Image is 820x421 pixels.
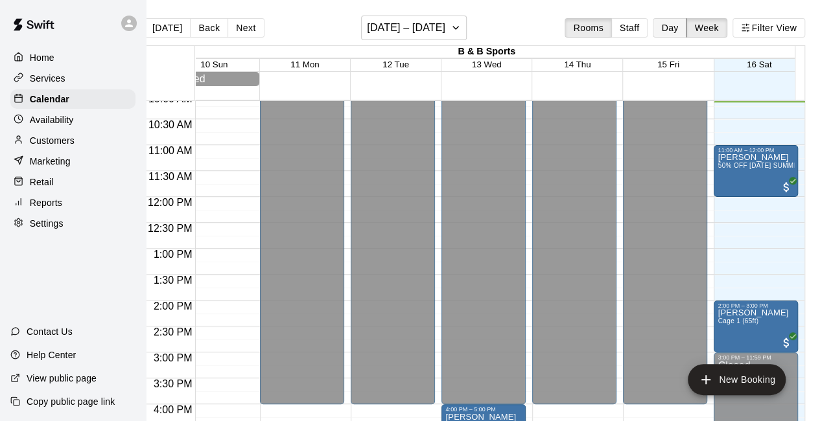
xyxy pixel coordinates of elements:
button: [DATE] [144,18,191,38]
div: 2:00 PM – 3:00 PM: Danielle Joseph [714,301,798,352]
div: 11:00 AM – 12:00 PM: Jacob Brannum [714,145,798,197]
button: 14 Thu [564,60,591,69]
span: 10:30 AM [145,119,196,130]
p: Services [30,72,65,85]
div: 2:00 PM – 3:00 PM [718,302,794,309]
span: 12:00 PM [145,197,195,208]
div: B & B Sports [169,46,804,58]
button: add [688,364,786,395]
button: Staff [611,18,648,38]
span: 11:30 AM [145,171,196,182]
span: 11:00 AM [145,145,196,156]
span: 2:30 PM [150,326,196,337]
h6: [DATE] – [DATE] [367,19,445,37]
p: Settings [30,217,64,230]
span: 4:00 PM [150,404,196,415]
a: Services [10,69,135,88]
p: Contact Us [27,325,73,338]
button: Next [228,18,264,38]
div: 3:00 PM – 11:59 PM [718,354,794,361]
button: Back [190,18,228,38]
p: Help Center [27,348,76,361]
button: Week [686,18,727,38]
button: [DATE] – [DATE] [361,16,467,40]
p: View public page [27,372,97,385]
div: Closed [173,73,256,85]
p: Copy public page link [27,395,115,408]
p: Customers [30,134,75,147]
button: Rooms [565,18,611,38]
div: 4:00 PM – 5:00 PM [445,406,522,413]
span: 1:30 PM [150,275,196,286]
span: All customers have paid [780,181,793,194]
span: 1:00 PM [150,249,196,260]
a: Settings [10,214,135,233]
a: Availability [10,110,135,130]
button: 15 Fri [657,60,679,69]
button: Day [653,18,686,38]
span: All customers have paid [780,336,793,349]
button: 12 Tue [382,60,409,69]
a: Reports [10,193,135,212]
a: Customers [10,131,135,150]
span: 2:00 PM [150,301,196,312]
span: 3:30 PM [150,378,196,389]
div: 11:00 AM – 12:00 PM [718,147,794,154]
button: Filter View [732,18,805,38]
a: Home [10,48,135,67]
button: 11 Mon [290,60,319,69]
p: Reports [30,196,62,209]
p: Home [30,51,54,64]
p: Retail [30,176,54,188]
p: Calendar [30,93,69,106]
p: Availability [30,113,74,126]
button: 16 Sat [747,60,772,69]
a: Retail [10,172,135,192]
button: 10 Sun [200,60,228,69]
a: Marketing [10,152,135,171]
span: Cage 1 (65ft) [718,317,758,324]
span: 3:00 PM [150,352,196,363]
span: 12:30 PM [145,223,195,234]
p: Marketing [30,155,71,168]
a: Calendar [10,89,135,109]
button: 13 Wed [472,60,502,69]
